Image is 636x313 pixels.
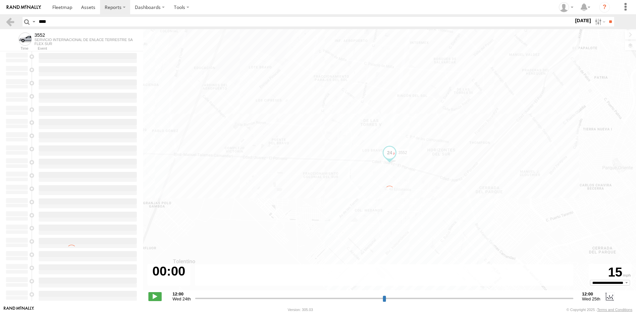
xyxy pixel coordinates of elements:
strong: 12:00 [582,291,600,296]
a: Back to previous Page [5,17,15,26]
span: Wed 25th [582,296,600,301]
div: Time [5,47,28,50]
div: Event [38,47,143,50]
div: 15 [590,265,631,280]
i: ? [599,2,610,13]
div: Version: 305.03 [288,308,313,312]
label: Play/Stop [148,292,162,301]
label: Search Query [31,17,36,26]
span: Wed 24th [173,296,191,301]
label: [DATE] [574,17,592,24]
div: © Copyright 2025 - [566,308,632,312]
a: Visit our Website [4,306,34,313]
label: Search Filter Options [592,17,607,26]
a: Terms and Conditions [597,308,632,312]
strong: 12:00 [173,291,191,296]
div: SERVICIO INTERNACIONAL DE ENLACE TERRESTRE SA [34,38,133,42]
div: DAVID ARRIETA [556,2,576,12]
img: rand-logo.svg [7,5,41,10]
div: 3552 - View Asset History [34,32,133,38]
div: FLEX SUR [34,42,133,46]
